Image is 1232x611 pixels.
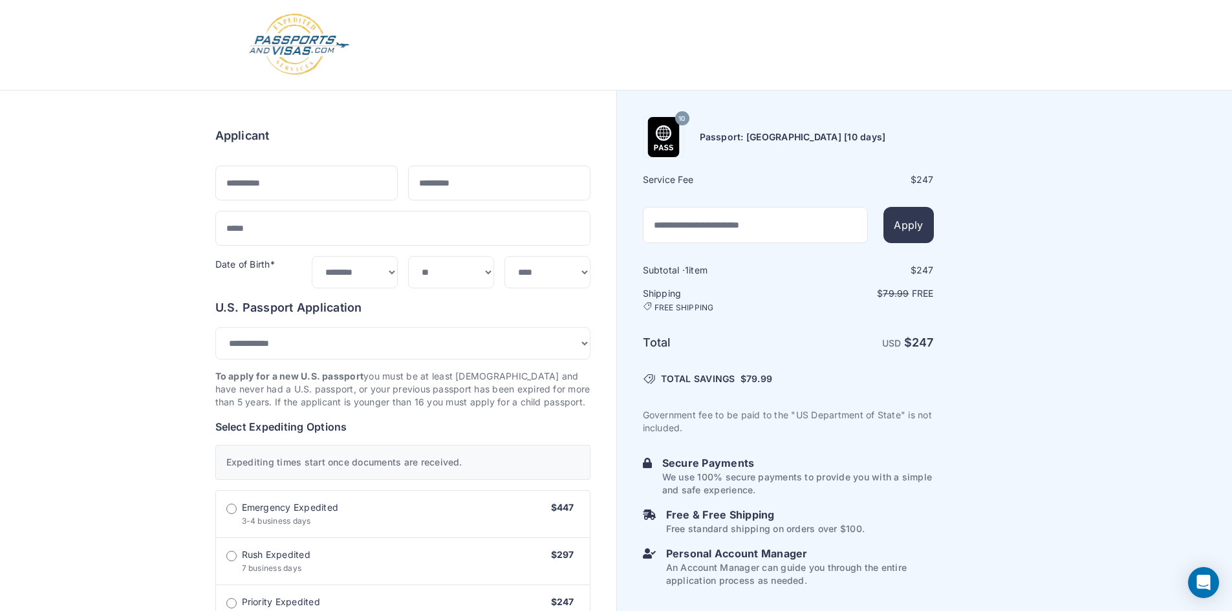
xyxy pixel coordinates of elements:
span: USD [882,338,902,348]
p: $ [790,287,934,300]
span: 247 [912,336,934,349]
h6: Secure Payments [662,455,934,471]
h6: Shipping [643,287,787,313]
p: Free standard shipping on orders over $100. [666,522,865,535]
span: Emergency Expedited [242,501,339,514]
span: $447 [551,502,574,513]
h6: Total [643,334,787,352]
span: $ [740,372,772,385]
div: Expediting times start once documents are received. [215,445,590,480]
strong: To apply for a new U.S. passport [215,370,364,381]
span: 247 [916,174,934,185]
span: TOTAL SAVINGS [661,372,735,385]
span: Priority Expedited [242,595,320,608]
h6: Passport: [GEOGRAPHIC_DATA] [10 days] [700,131,886,144]
h6: U.S. Passport Application [215,299,590,317]
span: Rush Expedited [242,548,310,561]
strong: $ [904,336,934,349]
span: 7 business days [242,563,302,573]
p: Government fee to be paid to the "US Department of State" is not included. [643,409,934,434]
h6: Applicant [215,127,270,145]
span: $297 [551,549,574,560]
span: $247 [551,596,574,607]
span: 247 [916,264,934,275]
p: you must be at least [DEMOGRAPHIC_DATA] and have never had a U.S. passport, or your previous pass... [215,370,590,409]
div: $ [790,264,934,277]
span: FREE SHIPPING [654,303,714,313]
h6: Select Expediting Options [215,419,590,434]
span: 3-4 business days [242,516,311,526]
span: 79.99 [883,288,909,299]
h6: Subtotal · item [643,264,787,277]
div: Open Intercom Messenger [1188,567,1219,598]
img: Logo [248,13,351,77]
span: 10 [678,111,685,127]
div: $ [790,173,934,186]
p: An Account Manager can guide you through the entire application process as needed. [666,561,934,587]
span: Free [912,288,934,299]
h6: Free & Free Shipping [666,507,865,522]
button: Apply [883,207,933,243]
label: Date of Birth* [215,259,275,270]
span: 79.99 [746,373,772,384]
p: We use 100% secure payments to provide you with a simple and safe experience. [662,471,934,497]
h6: Service Fee [643,173,787,186]
span: 1 [685,264,689,275]
h6: Personal Account Manager [666,546,934,561]
img: Product Name [643,117,684,157]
